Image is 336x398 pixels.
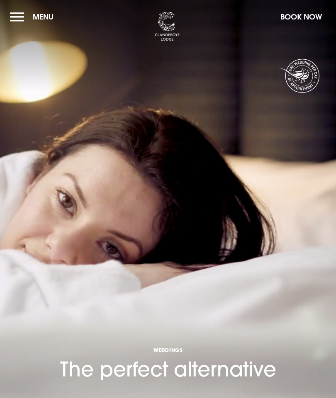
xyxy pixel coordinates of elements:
[60,298,276,381] h1: The perfect alternative
[60,347,276,353] span: Weddings
[276,8,326,26] button: Book Now
[33,12,54,22] span: Menu
[155,12,180,41] img: Clandeboye Lodge
[10,8,58,26] button: Menu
